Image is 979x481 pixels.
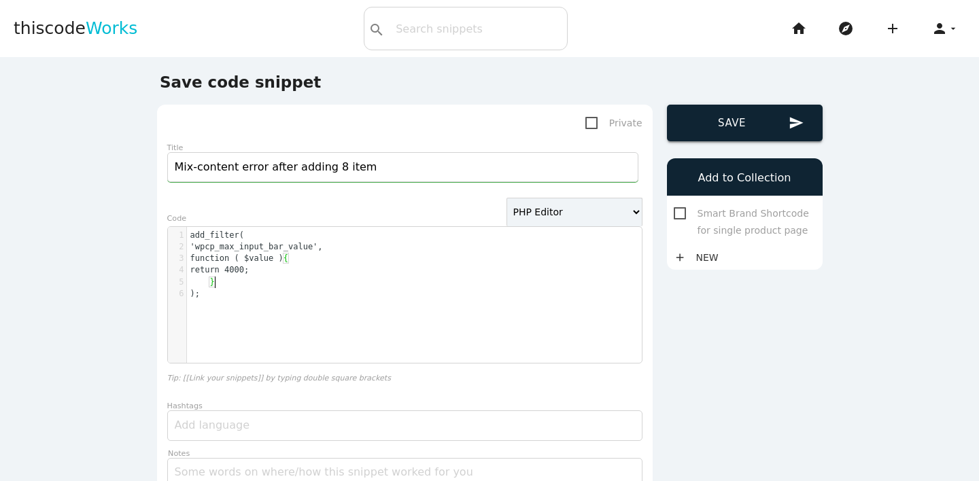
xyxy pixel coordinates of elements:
[674,245,725,270] a: addNew
[168,288,186,300] div: 6
[168,230,186,241] div: 1
[168,264,186,276] div: 4
[948,7,959,50] i: arrow_drop_down
[168,277,186,288] div: 5
[368,8,385,52] i: search
[284,253,288,263] span: {
[190,253,289,263] span: function ( $value )
[789,105,804,141] i: send
[190,265,250,274] span: return 4000;
[667,105,823,141] button: sendSave
[14,7,137,50] a: thiscodeWorks
[168,241,186,253] div: 2
[674,172,816,184] h6: Add to Collection
[190,289,201,298] span: );
[190,242,323,251] span: 'wpcp_max_input_bar_value',
[167,214,187,223] label: Code
[168,449,190,458] label: Notes
[190,230,245,240] span: add_filter(
[791,7,807,50] i: home
[160,73,321,91] b: Save code snippet
[168,253,186,264] div: 3
[167,152,638,182] input: What does this code do?
[674,205,816,222] span: Smart Brand Shortcode for single product page
[585,115,642,132] span: Private
[167,374,391,382] i: Tip: [[Link your snippets]] by typing double square brackets
[674,245,686,270] i: add
[838,7,854,50] i: explore
[175,411,256,440] input: Add language
[209,277,214,287] span: }
[389,14,567,43] input: Search snippets
[167,402,203,410] label: Hashtags
[364,7,389,50] button: search
[167,143,184,152] label: Title
[86,18,137,38] span: Works
[931,7,948,50] i: person
[884,7,901,50] i: add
